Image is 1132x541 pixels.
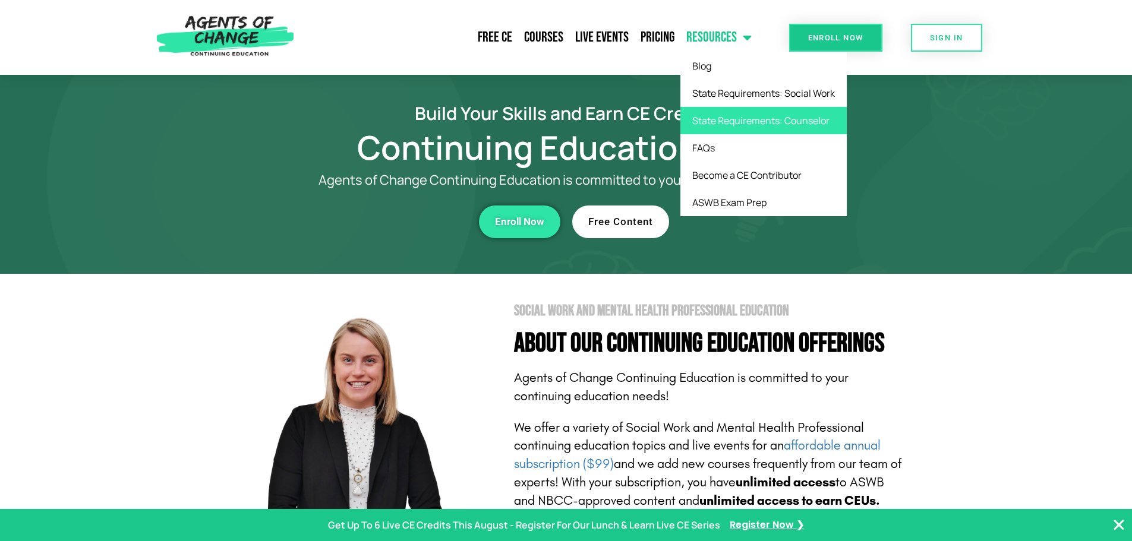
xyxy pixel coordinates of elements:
p: Agents of Change Continuing Education is committed to your career development! [275,173,857,188]
a: State Requirements: Counselor [680,107,847,134]
nav: Menu [300,23,758,52]
a: State Requirements: Social Work [680,80,847,107]
button: Close Banner [1112,518,1126,532]
a: Blog [680,52,847,80]
a: Live Events [569,23,635,52]
p: We offer a variety of Social Work and Mental Health Professional continuing education topics and ... [514,419,905,510]
span: Agents of Change Continuing Education is committed to your continuing education needs! [514,370,849,404]
a: FAQs [680,134,847,162]
a: Pricing [635,23,680,52]
a: Register Now ❯ [730,517,804,534]
a: Free Content [572,205,669,238]
a: Enroll Now [789,24,882,52]
h2: Build Your Skills and Earn CE Credits [228,105,905,122]
h1: Continuing Education (CE) [228,134,905,161]
ul: Resources [680,52,847,216]
a: Free CE [472,23,518,52]
a: Resources [680,23,758,52]
a: Courses [518,23,569,52]
b: unlimited access to earn CEUs. [699,493,880,508]
h4: About Our Continuing Education Offerings [514,330,905,357]
h2: Social Work and Mental Health Professional Education [514,303,905,318]
b: unlimited access [736,474,835,490]
span: SIGN IN [930,34,963,42]
span: Enroll Now [495,217,544,227]
p: Get Up To 6 Live CE Credits This August - Register For Our Lunch & Learn Live CE Series [328,517,720,534]
a: SIGN IN [911,24,982,52]
a: Enroll Now [479,205,560,238]
span: Enroll Now [808,34,863,42]
span: Free Content [588,217,653,227]
a: Become a CE Contributor [680,162,847,189]
a: ASWB Exam Prep [680,189,847,216]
